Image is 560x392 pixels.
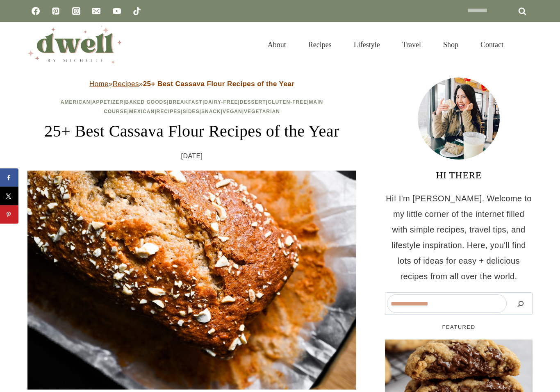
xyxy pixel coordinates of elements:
[519,38,533,52] button: View Search Form
[89,80,109,88] a: Home
[257,30,514,59] nav: Primary Navigation
[297,30,343,59] a: Recipes
[385,191,533,284] p: Hi! I'm [PERSON_NAME]. Welcome to my little corner of the internet filled with simple recipes, tr...
[27,26,122,64] img: DWELL by michelle
[385,323,533,331] h5: FEATURED
[48,3,64,19] a: Pinterest
[157,109,181,114] a: Recipes
[181,150,203,162] time: [DATE]
[27,3,44,19] a: Facebook
[143,80,294,88] strong: 25+ Best Cassava Flour Recipes of the Year
[125,99,167,105] a: Baked Goods
[244,109,280,114] a: Vegetarian
[129,3,145,19] a: TikTok
[204,99,238,105] a: Dairy-Free
[432,30,469,59] a: Shop
[27,119,356,144] h1: 25+ Best Cassava Flour Recipes of the Year
[169,99,203,105] a: Breakfast
[61,99,323,114] span: | | | | | | | | | | | | |
[113,80,139,88] a: Recipes
[343,30,391,59] a: Lifestyle
[469,30,514,59] a: Contact
[268,99,307,105] a: Gluten-Free
[223,109,242,114] a: Vegan
[88,3,105,19] a: Email
[257,30,297,59] a: About
[89,80,294,88] span: » »
[61,99,91,105] a: American
[385,168,533,182] h3: HI THERE
[511,294,530,313] button: Search
[109,3,125,19] a: YouTube
[201,109,221,114] a: Snack
[129,109,155,114] a: Mexican
[183,109,200,114] a: Sides
[391,30,432,59] a: Travel
[240,99,266,105] a: Dessert
[92,99,123,105] a: Appetizer
[68,3,84,19] a: Instagram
